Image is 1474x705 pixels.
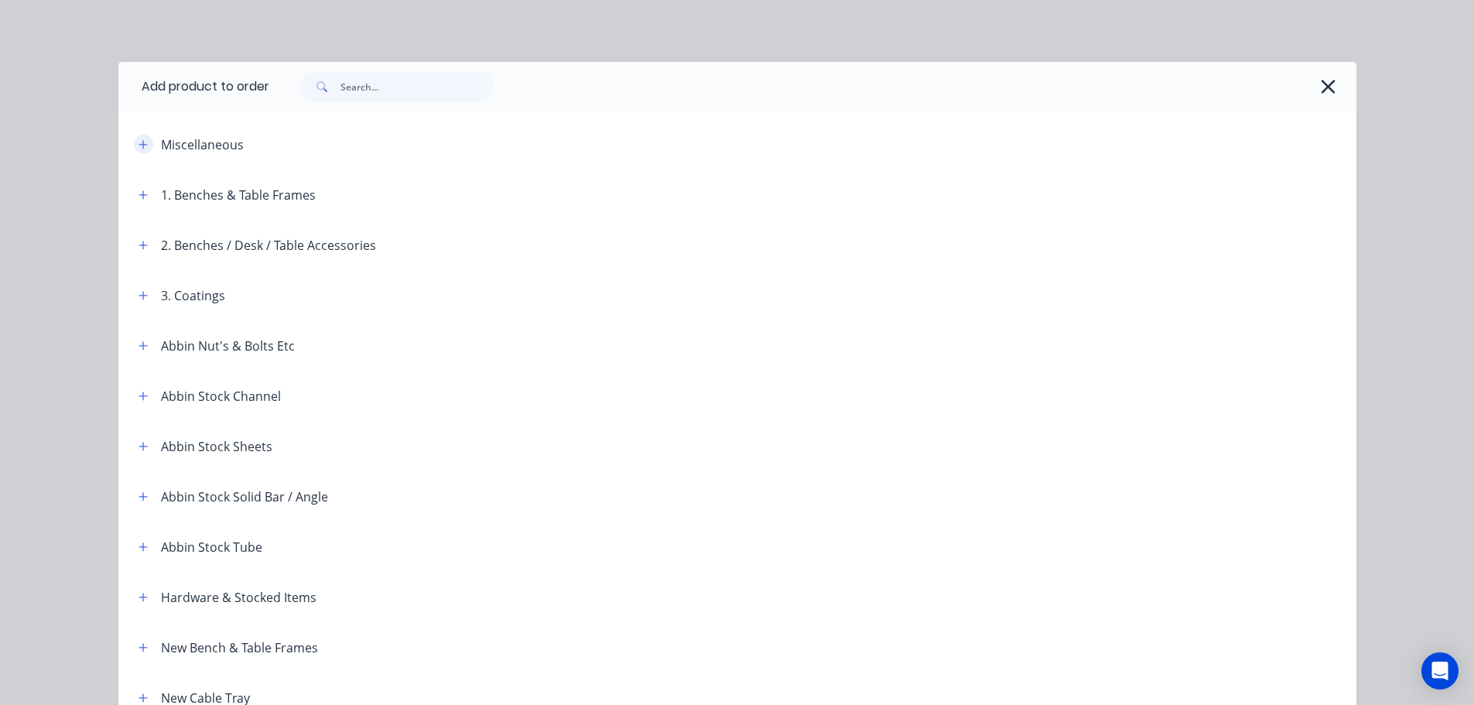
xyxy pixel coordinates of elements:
div: Add product to order [118,62,269,111]
div: Abbin Stock Solid Bar / Angle [161,488,328,506]
div: 1. Benches & Table Frames [161,186,316,204]
div: Miscellaneous [161,135,244,154]
div: Abbin Nut's & Bolts Etc [161,337,295,355]
div: New Bench & Table Frames [161,638,318,657]
div: Abbin Stock Tube [161,538,262,556]
div: Hardware & Stocked Items [161,588,316,607]
div: 3. Coatings [161,286,225,305]
div: Open Intercom Messenger [1421,652,1459,690]
input: Search... [340,71,494,102]
div: 2. Benches / Desk / Table Accessories [161,236,376,255]
div: Abbin Stock Sheets [161,437,272,456]
div: Abbin Stock Channel [161,387,281,406]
